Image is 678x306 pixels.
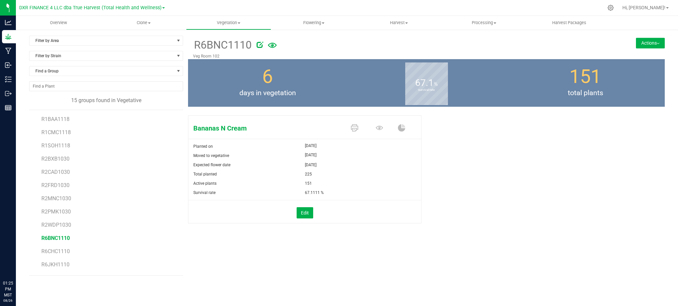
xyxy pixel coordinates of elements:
span: Expected flower date [193,163,230,167]
group-info-box: Days in vegetation [193,59,342,107]
p: Veg Room 102 [193,53,580,59]
span: R2BXB1030 [41,156,70,162]
group-info-box: Total number of plants [511,59,660,107]
span: R6JKH1110 [41,261,70,268]
span: select [174,36,183,45]
span: [DATE] [305,142,316,150]
span: 225 [305,170,312,179]
span: Moved to vegetative [193,153,229,158]
inline-svg: Inbound [5,62,12,68]
iframe: Resource center [7,253,26,273]
span: Find a Group [29,66,174,76]
span: Harvest [357,20,441,26]
span: Filter by Area [29,36,174,45]
span: Total planted [193,172,217,176]
span: R2CAD1030 [41,169,70,175]
span: Active plants [193,181,217,186]
span: 151 [569,65,601,88]
span: R2FRD1030 [41,182,70,188]
p: 01:25 PM MST [3,280,13,298]
a: Overview [16,16,101,30]
iframe: Resource center unread badge [20,252,27,260]
span: R1BAA1118 [41,116,70,122]
input: NO DATA FOUND [29,82,183,91]
span: Planted on [193,144,213,149]
a: Vegetation [186,16,271,30]
span: [DATE] [305,160,316,170]
span: total plants [506,88,665,98]
inline-svg: Analytics [5,19,12,26]
span: Overview [41,20,76,26]
span: DXR FINANCE 4 LLC dba True Harvest (Total Health and Wellness) [19,5,162,11]
span: R6BNC1110 [41,235,70,241]
span: Vegetation [186,20,271,26]
span: R2MNC1030 [41,195,71,202]
span: [DATE] [305,151,316,159]
b: survival rate [405,60,448,119]
div: Manage settings [606,5,615,11]
span: Hi, [PERSON_NAME]! [622,5,665,10]
p: 08/26 [3,298,13,303]
inline-svg: Outbound [5,90,12,97]
a: Clone [101,16,186,30]
span: Processing [442,20,526,26]
span: R6CHC1110 [41,248,70,254]
span: Clone [101,20,186,26]
span: 67.1111 % [305,188,324,197]
span: Bananas N Cream [188,123,344,133]
span: Survival rate [193,190,216,195]
span: Flowering [271,20,356,26]
span: R6LCG1110 [41,275,69,281]
span: Harvest Packages [543,20,595,26]
span: 6 [262,65,273,88]
inline-svg: Reports [5,104,12,111]
a: Harvest Packages [527,16,612,30]
button: Actions [636,38,665,48]
span: R1SOH1118 [41,142,70,149]
group-info-box: Survival rate [352,59,501,107]
span: R2WDP1030 [41,222,71,228]
span: R2PMK1030 [41,209,71,215]
inline-svg: Manufacturing [5,48,12,54]
inline-svg: Grow [5,33,12,40]
a: Processing [442,16,527,30]
a: Flowering [271,16,356,30]
span: days in vegetation [188,88,347,98]
inline-svg: Inventory [5,76,12,83]
a: Harvest [357,16,442,30]
div: 15 groups found in Vegetative [29,96,183,104]
span: 151 [305,179,312,188]
span: R1CMC1118 [41,129,71,135]
span: Filter by Strain [29,51,174,60]
button: Edit [297,207,313,218]
span: R6BNC1110 [193,37,252,53]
